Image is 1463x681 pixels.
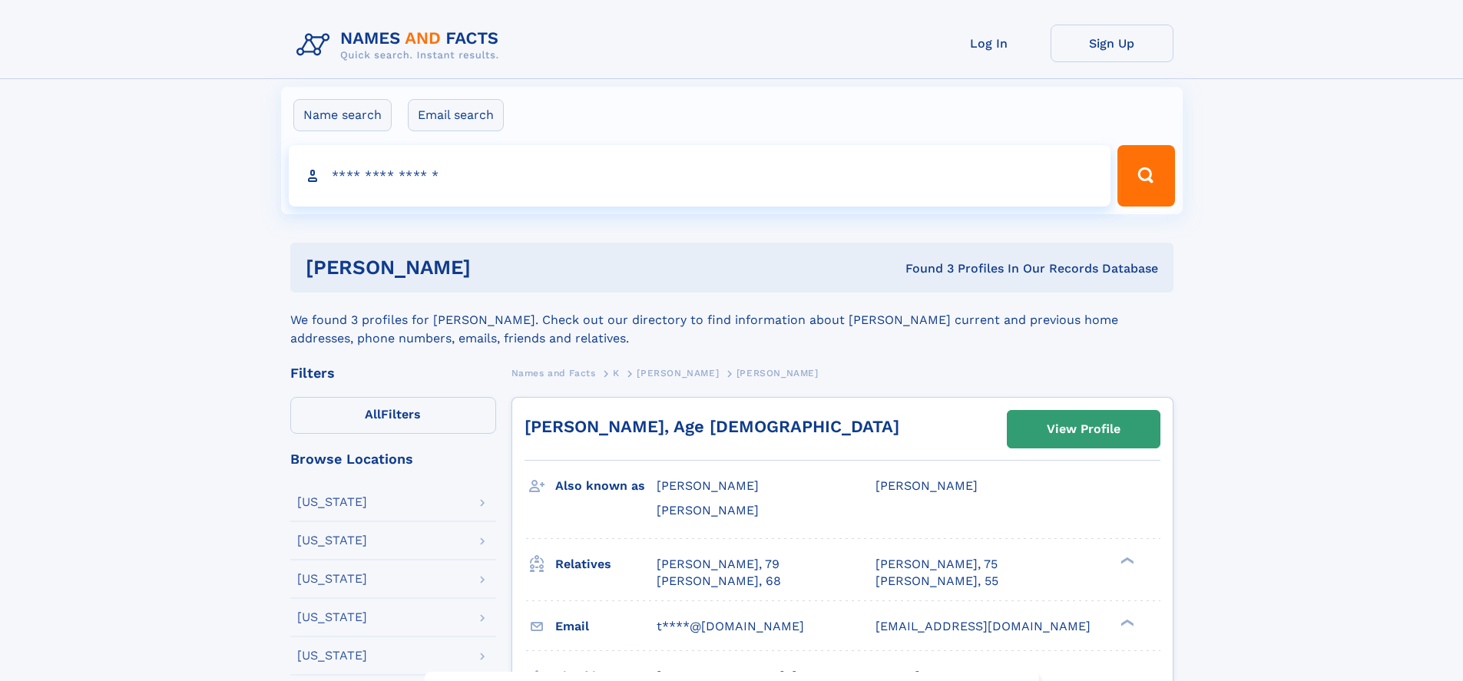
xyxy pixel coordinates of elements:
button: Search Button [1117,145,1174,207]
div: We found 3 profiles for [PERSON_NAME]. Check out our directory to find information about [PERSON_... [290,293,1173,348]
a: [PERSON_NAME] [637,363,719,382]
div: [US_STATE] [297,573,367,585]
div: Browse Locations [290,452,496,466]
span: [EMAIL_ADDRESS][DOMAIN_NAME] [875,619,1091,633]
label: Filters [290,397,496,434]
span: [PERSON_NAME] [736,368,819,379]
span: [PERSON_NAME] [875,478,978,493]
div: Found 3 Profiles In Our Records Database [688,260,1158,277]
h3: Email [555,613,657,640]
img: Logo Names and Facts [290,25,511,66]
a: [PERSON_NAME], 68 [657,573,781,590]
h3: Also known as [555,473,657,499]
input: search input [289,145,1111,207]
label: Name search [293,99,392,131]
span: K [613,368,620,379]
a: [PERSON_NAME], 55 [875,573,998,590]
div: [US_STATE] [297,534,367,547]
span: [PERSON_NAME] [657,478,759,493]
div: ❯ [1117,617,1135,627]
div: [US_STATE] [297,650,367,662]
a: [PERSON_NAME], 79 [657,556,779,573]
a: Names and Facts [511,363,596,382]
a: K [613,363,620,382]
div: View Profile [1047,412,1120,447]
h3: Relatives [555,551,657,577]
a: [PERSON_NAME], Age [DEMOGRAPHIC_DATA] [525,417,899,436]
span: All [365,407,381,421]
a: Log In [928,25,1051,62]
div: Filters [290,366,496,380]
span: [PERSON_NAME] [657,503,759,517]
a: [PERSON_NAME], 75 [875,556,998,573]
div: ❯ [1117,555,1135,565]
h1: [PERSON_NAME] [306,258,688,277]
div: [US_STATE] [297,611,367,623]
label: Email search [408,99,504,131]
a: Sign Up [1051,25,1173,62]
div: [US_STATE] [297,496,367,508]
span: [PERSON_NAME] [637,368,719,379]
a: View Profile [1008,411,1160,448]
